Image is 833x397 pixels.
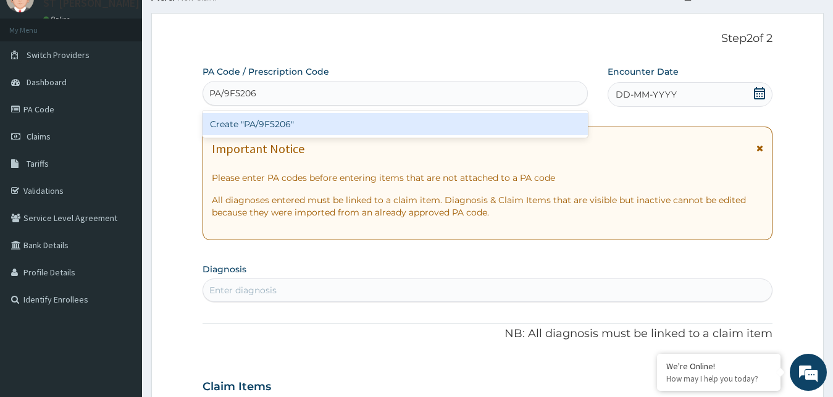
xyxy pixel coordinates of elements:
[43,15,73,23] a: Online
[72,120,170,244] span: We're online!
[64,69,207,85] div: Chat with us now
[27,131,51,142] span: Claims
[203,6,232,36] div: Minimize live chat window
[27,158,49,169] span: Tariffs
[212,172,764,184] p: Please enter PA codes before entering items that are not attached to a PA code
[203,380,271,394] h3: Claim Items
[212,142,304,156] h1: Important Notice
[27,49,90,61] span: Switch Providers
[6,265,235,309] textarea: Type your message and hit 'Enter'
[616,88,677,101] span: DD-MM-YYYY
[666,374,771,384] p: How may I help you today?
[203,113,588,135] div: Create "PA/9F5206"
[203,32,773,46] p: Step 2 of 2
[666,361,771,372] div: We're Online!
[212,194,764,219] p: All diagnoses entered must be linked to a claim item. Diagnosis & Claim Items that are visible bu...
[608,65,679,78] label: Encounter Date
[27,77,67,88] span: Dashboard
[209,284,277,296] div: Enter diagnosis
[203,65,329,78] label: PA Code / Prescription Code
[23,62,50,93] img: d_794563401_company_1708531726252_794563401
[203,263,246,275] label: Diagnosis
[203,326,773,342] p: NB: All diagnosis must be linked to a claim item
